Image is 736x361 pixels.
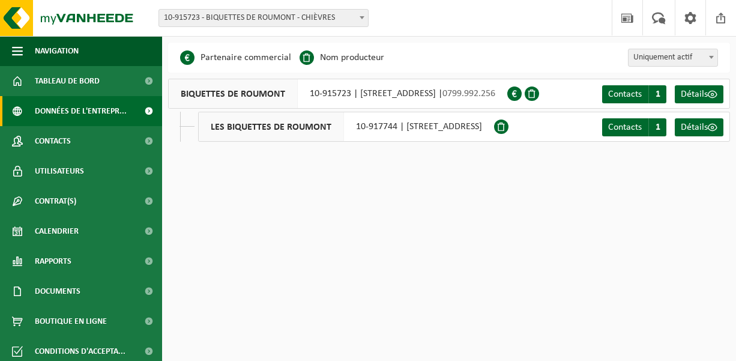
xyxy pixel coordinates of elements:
span: Utilisateurs [35,156,84,186]
a: Contacts 1 [602,85,666,103]
span: 1 [648,85,666,103]
div: 10-915723 | [STREET_ADDRESS] | [168,79,507,109]
span: Contacts [608,89,642,99]
span: Navigation [35,36,79,66]
span: Rapports [35,246,71,276]
span: Documents [35,276,80,306]
span: Boutique en ligne [35,306,107,336]
span: Calendrier [35,216,79,246]
span: 1 [648,118,666,136]
span: Données de l'entrepr... [35,96,127,126]
span: 10-915723 - BIQUETTES DE ROUMONT - CHIÈVRES [158,9,369,27]
a: Détails [675,85,723,103]
span: Uniquement actif [629,49,717,66]
span: Uniquement actif [628,49,718,67]
span: Contrat(s) [35,186,76,216]
span: Contacts [608,123,642,132]
span: 10-915723 - BIQUETTES DE ROUMONT - CHIÈVRES [159,10,368,26]
span: BIQUETTES DE ROUMONT [169,79,298,108]
span: Détails [681,123,708,132]
a: Contacts 1 [602,118,666,136]
span: 0799.992.256 [442,89,495,99]
span: Contacts [35,126,71,156]
li: Partenaire commercial [180,49,291,67]
div: 10-917744 | [STREET_ADDRESS] [198,112,494,142]
span: Tableau de bord [35,66,100,96]
a: Détails [675,118,723,136]
span: LES BIQUETTES DE ROUMONT [199,112,344,141]
span: Détails [681,89,708,99]
li: Nom producteur [300,49,384,67]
